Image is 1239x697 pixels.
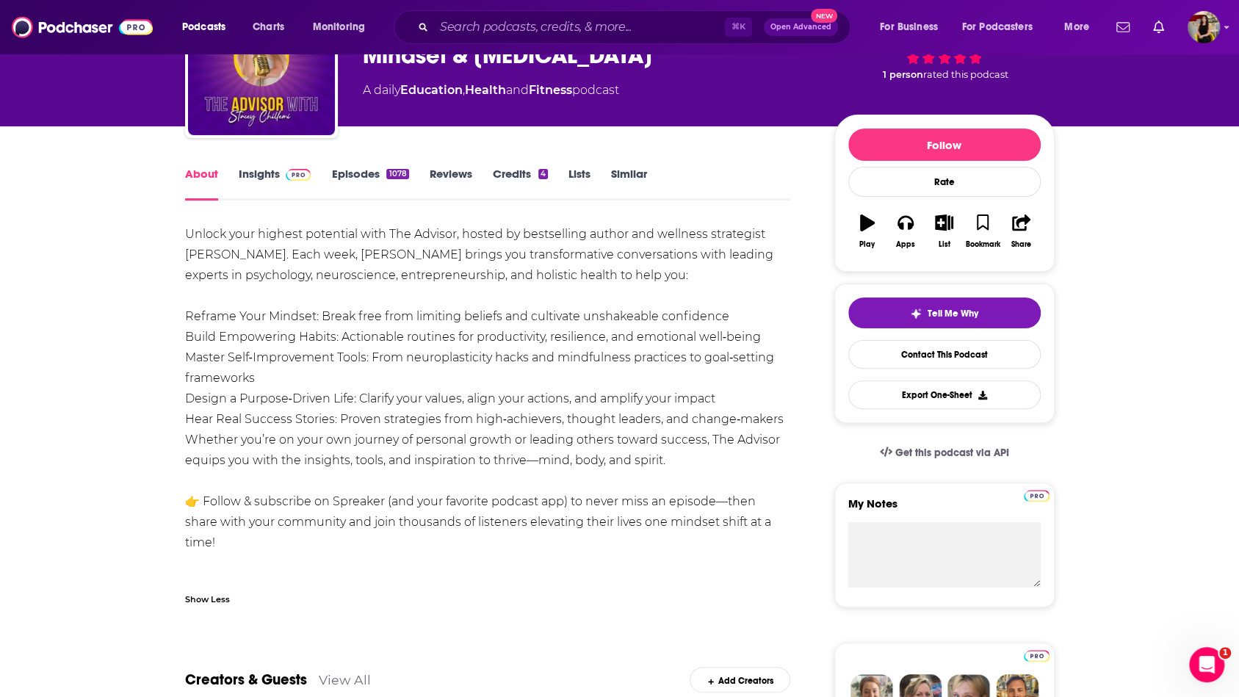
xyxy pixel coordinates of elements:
[925,205,963,258] button: List
[928,308,978,319] span: Tell Me Why
[506,83,529,97] span: and
[848,340,1041,369] a: Contact This Podcast
[465,83,506,97] a: Health
[848,297,1041,328] button: tell me why sparkleTell Me Why
[895,447,1008,459] span: Get this podcast via API
[182,17,225,37] span: Podcasts
[303,15,384,39] button: open menu
[568,167,590,201] a: Lists
[493,167,548,201] a: Credits4
[910,308,922,319] img: tell me why sparkle
[939,240,950,249] div: List
[953,15,1054,39] button: open menu
[868,435,1021,471] a: Get this podcast via API
[1147,15,1170,40] a: Show notifications dropdown
[770,24,831,31] span: Open Advanced
[185,347,791,389] li: Master Self‑Improvement Tools: From neuroplasticity hacks and mindfulness practices to goal‑setti...
[434,15,725,39] input: Search podcasts, credits, & more...
[408,10,864,44] div: Search podcasts, credits, & more...
[896,240,915,249] div: Apps
[529,83,572,97] a: Fitness
[1011,240,1031,249] div: Share
[848,205,886,258] button: Play
[430,167,472,201] a: Reviews
[811,9,837,23] span: New
[1189,647,1224,682] iframe: Intercom live chat
[1188,11,1220,43] button: Show profile menu
[185,327,791,347] li: Build Empowering Habits: Actionable routines for productivity, resilience, and emotional well‑being
[1054,15,1108,39] button: open menu
[185,671,307,689] a: Creators & Guests
[962,17,1033,37] span: For Podcasters
[463,83,465,97] span: ,
[965,240,1000,249] div: Bookmark
[1188,11,1220,43] img: User Profile
[1110,15,1135,40] a: Show notifications dropdown
[1024,488,1050,502] a: Pro website
[331,167,408,201] a: Episodes1078
[870,15,956,39] button: open menu
[848,380,1041,409] button: Export One-Sheet
[764,18,838,36] button: Open AdvancedNew
[883,69,923,80] span: 1 person
[1024,648,1050,662] a: Pro website
[886,205,925,258] button: Apps
[848,496,1041,522] label: My Notes
[538,169,548,179] div: 4
[253,17,284,37] span: Charts
[243,15,293,39] a: Charts
[611,167,647,201] a: Similar
[859,240,875,249] div: Play
[319,672,371,687] a: View All
[313,17,365,37] span: Monitoring
[1024,650,1050,662] img: Podchaser Pro
[923,69,1008,80] span: rated this podcast
[239,167,311,201] a: InsightsPodchaser Pro
[185,224,791,594] div: Unlock your highest potential with The Advisor, hosted by bestselling author and wellness strateg...
[185,409,791,430] li: Hear Real Success Stories: Proven strategies from high‑achievers, thought leaders, and change‑makers
[725,18,752,37] span: ⌘ K
[400,83,463,97] a: Education
[185,167,218,201] a: About
[848,167,1041,197] div: Rate
[848,129,1041,161] button: Follow
[386,169,408,179] div: 1078
[286,169,311,181] img: Podchaser Pro
[363,82,619,99] div: A daily podcast
[1024,490,1050,502] img: Podchaser Pro
[185,389,791,409] li: Design a Purpose‑Driven Life: Clarify your values, align your actions, and amplify your impact
[880,17,938,37] span: For Business
[964,205,1002,258] button: Bookmark
[690,667,790,693] div: Add Creators
[1064,17,1089,37] span: More
[1002,205,1040,258] button: Share
[12,13,153,41] img: Podchaser - Follow, Share and Rate Podcasts
[172,15,245,39] button: open menu
[1219,647,1231,659] span: 1
[1188,11,1220,43] span: Logged in as cassey
[185,306,791,327] li: Reframe Your Mindset: Break free from limiting beliefs and cultivate unshakeable confidence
